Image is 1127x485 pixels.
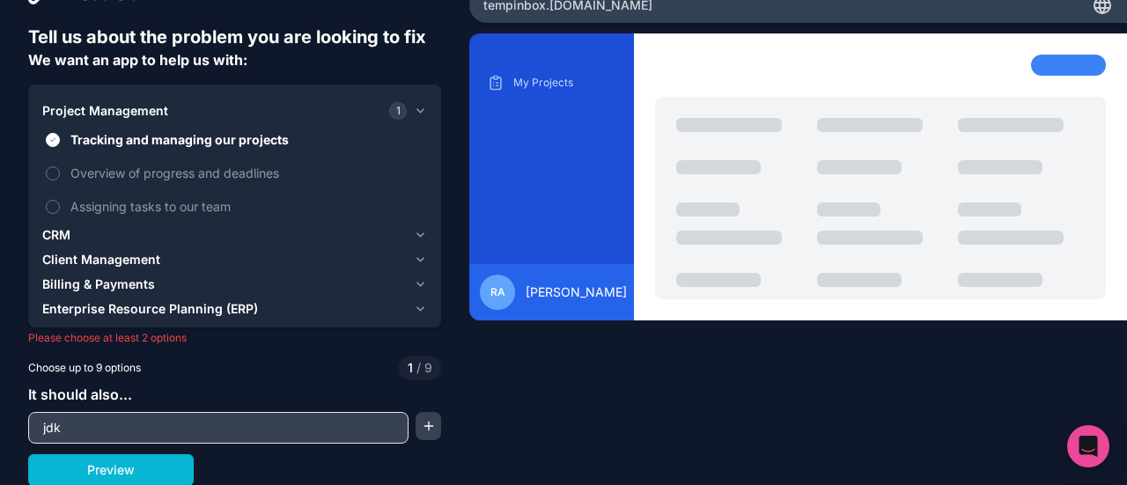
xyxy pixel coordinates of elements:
[413,359,432,377] span: 9
[483,69,620,250] div: scrollable content
[42,272,427,297] button: Billing & Payments
[28,25,441,49] h6: Tell us about the problem you are looking to fix
[42,300,258,318] span: Enterprise Resource Planning (ERP)
[42,123,427,223] div: Project Management1
[28,331,441,345] p: Please choose at least 2 options
[526,283,627,301] span: [PERSON_NAME]
[490,285,505,299] span: rA
[42,276,155,293] span: Billing & Payments
[389,102,407,120] span: 1
[42,251,160,268] span: Client Management
[42,99,427,123] button: Project Management1
[42,226,70,244] span: CRM
[408,359,413,377] span: 1
[46,166,60,180] button: Overview of progress and deadlines
[42,247,427,272] button: Client Management
[70,197,424,216] span: Assigning tasks to our team
[42,223,427,247] button: CRM
[1067,425,1109,467] div: Open Intercom Messenger
[28,386,132,403] span: It should also...
[28,360,141,376] span: Choose up to 9 options
[42,325,250,342] span: Training & Employee Development
[42,102,168,120] span: Project Management
[42,321,427,346] button: Training & Employee Development
[46,200,60,214] button: Assigning tasks to our team
[42,297,427,321] button: Enterprise Resource Planning (ERP)
[28,51,247,69] span: We want an app to help us with:
[70,164,424,182] span: Overview of progress and deadlines
[46,133,60,147] button: Tracking and managing our projects
[513,76,616,90] p: My Projects
[416,360,421,375] span: /
[70,130,424,149] span: Tracking and managing our projects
